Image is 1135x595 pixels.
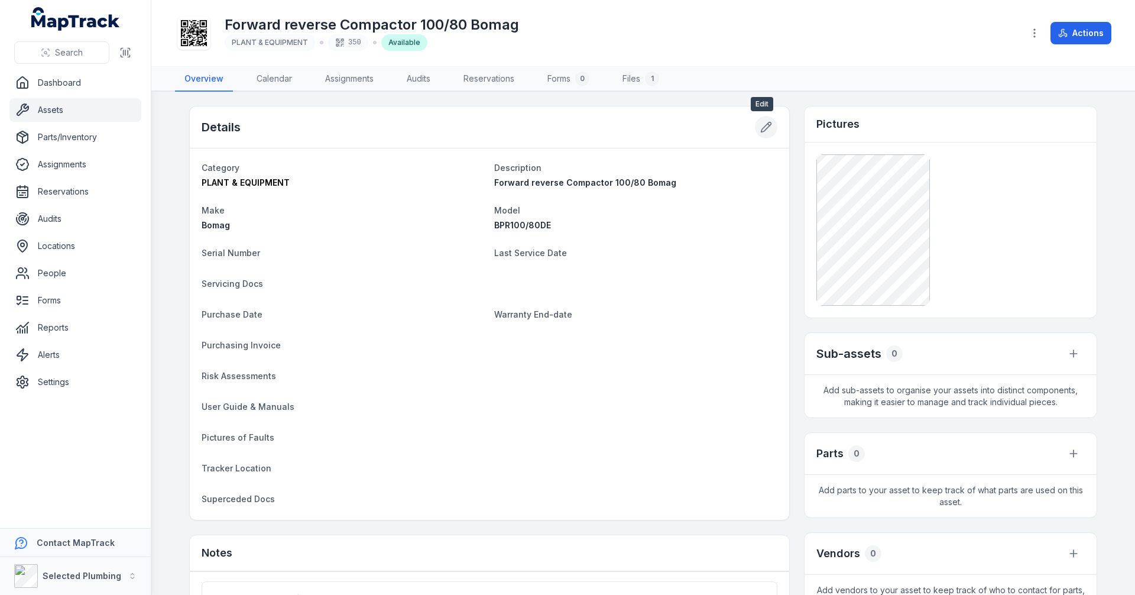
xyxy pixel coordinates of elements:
h2: Details [202,119,241,135]
span: Make [202,205,225,215]
button: Search [14,41,109,64]
strong: Contact MapTrack [37,538,115,548]
a: Reports [9,316,141,339]
span: User Guide & Manuals [202,402,294,412]
h2: Sub-assets [816,345,881,362]
h3: Parts [816,445,844,462]
span: Last Service Date [494,248,567,258]
a: Dashboard [9,71,141,95]
span: PLANT & EQUIPMENT [232,38,308,47]
span: Model [494,205,520,215]
span: Category [202,163,239,173]
a: Alerts [9,343,141,367]
a: Overview [175,67,233,92]
a: Calendar [247,67,301,92]
h3: Pictures [816,116,860,132]
div: 0 [865,545,881,562]
a: Reservations [9,180,141,203]
span: Add sub-assets to organise your assets into distinct components, making it easier to manage and t... [805,375,1097,418]
a: Files1 [613,67,669,92]
h3: Vendors [816,545,860,562]
a: Settings [9,370,141,394]
a: Reservations [454,67,524,92]
a: Audits [397,67,440,92]
span: BPR100/80DE [494,220,551,230]
span: Bomag [202,220,230,230]
div: 0 [575,72,589,86]
a: People [9,261,141,285]
a: Assets [9,98,141,122]
a: Audits [9,207,141,231]
a: MapTrack [31,7,120,31]
button: Actions [1050,22,1111,44]
span: Pictures of Faults [202,432,274,442]
h3: Notes [202,545,232,561]
span: Edit [751,97,773,111]
div: 0 [848,445,865,462]
div: 350 [328,34,368,51]
div: Available [381,34,427,51]
span: Superceded Docs [202,494,275,504]
span: Servicing Docs [202,279,263,289]
span: PLANT & EQUIPMENT [202,177,290,187]
div: 1 [645,72,659,86]
a: Assignments [9,153,141,176]
span: Purchase Date [202,309,262,319]
a: Parts/Inventory [9,125,141,149]
h1: Forward reverse Compactor 100/80 Bomag [225,15,519,34]
span: Warranty End-date [494,309,572,319]
div: 0 [886,345,903,362]
a: Locations [9,234,141,258]
span: Search [55,47,83,59]
a: Forms0 [538,67,599,92]
a: Forms [9,289,141,312]
strong: Selected Plumbing [43,571,121,581]
a: Assignments [316,67,383,92]
span: Add parts to your asset to keep track of what parts are used on this asset. [805,475,1097,518]
span: Tracker Location [202,463,271,473]
span: Serial Number [202,248,260,258]
span: Purchasing Invoice [202,340,281,350]
span: Risk Assessments [202,371,276,381]
span: Forward reverse Compactor 100/80 Bomag [494,177,676,187]
span: Description [494,163,541,173]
